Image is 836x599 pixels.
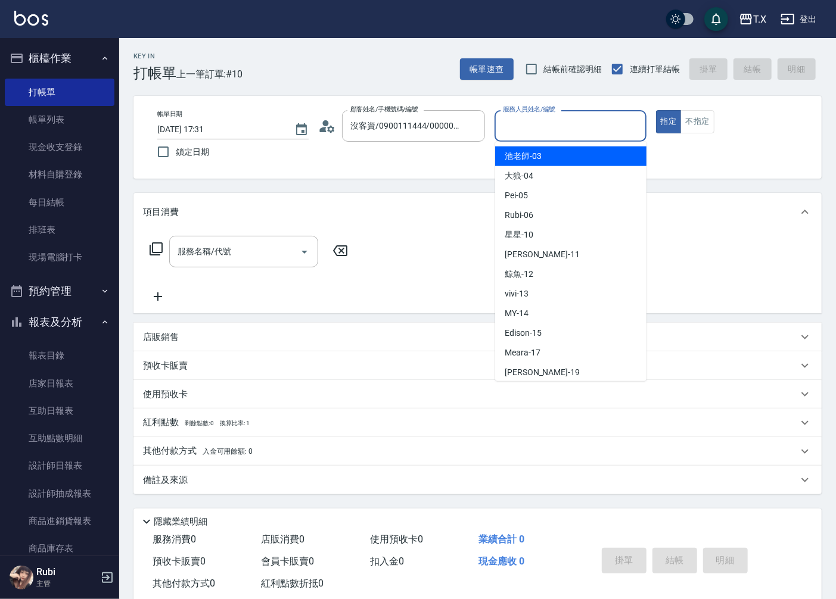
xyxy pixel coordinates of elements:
span: MY -14 [505,307,529,320]
input: YYYY/MM/DD hh:mm [157,120,282,139]
span: 紅利點數折抵 0 [262,578,324,589]
span: Edison -15 [505,327,542,339]
div: 使用預收卡 [133,380,822,408]
span: [PERSON_NAME] -11 [505,248,580,261]
span: 業績合計 0 [479,534,525,545]
p: 隱藏業績明細 [154,516,207,528]
p: 使用預收卡 [143,388,188,401]
h5: Rubi [36,566,97,578]
span: 大狼 -04 [505,170,533,182]
a: 商品庫存表 [5,535,114,562]
label: 帳單日期 [157,110,182,118]
label: 顧客姓名/手機號碼/編號 [350,105,418,114]
a: 報表目錄 [5,342,114,369]
span: 其他付款方式 0 [153,578,215,589]
div: 預收卡販賣 [133,351,822,380]
span: 上一筆訂單:#10 [176,67,243,82]
span: 剩餘點數: 0 [185,420,215,426]
a: 現金收支登錄 [5,133,114,161]
button: 帳單速查 [460,58,514,80]
span: Meara -17 [505,347,540,359]
p: 其他付款方式 [143,445,253,458]
a: 現場電腦打卡 [5,244,114,271]
span: Rubi -06 [505,209,533,221]
div: 項目消費 [133,193,822,231]
a: 帳單列表 [5,106,114,133]
button: 報表及分析 [5,307,114,338]
span: 現金應收 0 [479,556,525,567]
span: 店販消費 0 [262,534,305,545]
button: 不指定 [680,110,714,133]
span: 使用預收卡 0 [370,534,423,545]
span: 換算比率: 1 [220,420,250,426]
p: 項目消費 [143,206,179,219]
a: 互助點數明細 [5,425,114,452]
img: Logo [14,11,48,26]
span: 池老師 -03 [505,150,542,163]
div: 店販銷售 [133,323,822,351]
button: 櫃檯作業 [5,43,114,74]
a: 互助日報表 [5,397,114,425]
span: Pei -05 [505,189,528,202]
a: 材料自購登錄 [5,161,114,188]
span: 入金可用餘額: 0 [203,447,253,456]
span: 連續打單結帳 [630,63,680,76]
a: 排班表 [5,216,114,244]
a: 商品進銷貨報表 [5,507,114,535]
a: 店家日報表 [5,370,114,397]
label: 服務人員姓名/編號 [503,105,555,114]
a: 設計師抽成報表 [5,480,114,507]
p: 預收卡販賣 [143,360,188,372]
p: 主管 [36,578,97,589]
span: 鎖定日期 [176,146,209,158]
p: 備註及來源 [143,474,188,486]
button: 登出 [776,8,822,30]
h3: 打帳單 [133,65,176,82]
button: Choose date, selected date is 2025-10-07 [287,116,316,144]
p: 店販銷售 [143,331,179,344]
span: [PERSON_NAME] -19 [505,366,580,379]
button: Open [295,242,314,261]
span: 預收卡販賣 0 [153,556,206,567]
a: 每日結帳 [5,189,114,216]
h2: Key In [133,52,176,60]
span: 星星 -10 [505,229,533,241]
button: 預約管理 [5,276,114,307]
a: 設計師日報表 [5,452,114,479]
span: vivi -13 [505,288,529,300]
p: 紅利點數 [143,416,250,429]
button: 指定 [656,110,682,133]
span: 扣入金 0 [370,556,404,567]
span: 會員卡販賣 0 [262,556,315,567]
span: 服務消費 0 [153,534,196,545]
button: save [704,7,728,31]
button: T.X [734,7,771,32]
a: 打帳單 [5,79,114,106]
div: 其他付款方式入金可用餘額: 0 [133,437,822,466]
img: Person [10,566,33,589]
div: 備註及來源 [133,466,822,494]
span: 鯨魚 -12 [505,268,533,280]
span: 結帳前確認明細 [544,63,602,76]
div: 紅利點數剩餘點數: 0換算比率: 1 [133,408,822,437]
div: T.X [753,12,766,27]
